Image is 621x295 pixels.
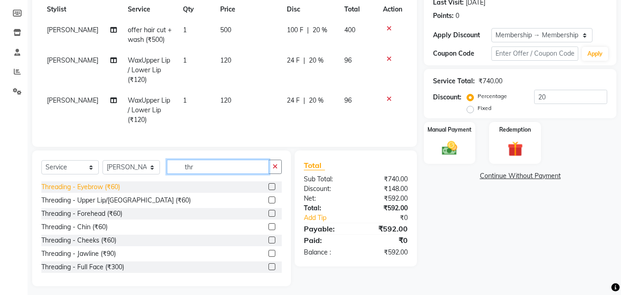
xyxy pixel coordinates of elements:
[128,96,170,124] span: WaxUpper Lip / Lower Lip (₹120)
[47,26,98,34] span: [PERSON_NAME]
[479,76,502,86] div: ₹740.00
[303,56,305,65] span: |
[287,96,300,105] span: 24 F
[41,262,124,272] div: Threading - Full Face (₹300)
[220,56,231,64] span: 120
[297,184,356,194] div: Discount:
[297,203,356,213] div: Total:
[41,236,116,245] div: Threading - Cheeks (₹60)
[491,46,578,61] input: Enter Offer / Coupon Code
[309,96,324,105] span: 20 %
[356,248,415,257] div: ₹592.00
[220,96,231,104] span: 120
[356,194,415,203] div: ₹592.00
[344,26,355,34] span: 400
[304,161,325,170] span: Total
[313,25,327,35] span: 20 %
[478,104,491,112] label: Fixed
[41,196,191,205] div: Threading - Upper Lip/[GEOGRAPHIC_DATA] (₹60)
[297,235,356,246] div: Paid:
[297,213,365,223] a: Add Tip
[167,160,269,174] input: Search or Scan
[478,92,507,100] label: Percentage
[356,203,415,213] div: ₹592.00
[433,93,461,102] div: Discount:
[297,248,356,257] div: Balance :
[582,47,608,61] button: Apply
[220,26,231,34] span: 500
[287,56,300,65] span: 24 F
[427,126,472,134] label: Manual Payment
[303,96,305,105] span: |
[426,171,615,181] a: Continue Without Payment
[499,126,531,134] label: Redemption
[356,184,415,194] div: ₹148.00
[456,11,459,21] div: 0
[41,249,116,259] div: Threading - Jawline (₹90)
[433,49,491,58] div: Coupon Code
[128,56,170,84] span: WaxUpper Lip / Lower Lip (₹120)
[437,139,462,157] img: _cash.svg
[297,194,356,203] div: Net:
[183,96,187,104] span: 1
[356,235,415,246] div: ₹0
[47,56,98,64] span: [PERSON_NAME]
[503,139,528,158] img: _gift.svg
[344,96,352,104] span: 96
[41,209,122,219] div: Threading - Forehead (₹60)
[41,182,120,192] div: Threading - Eyebrow (₹60)
[356,174,415,184] div: ₹740.00
[433,11,454,21] div: Points:
[433,76,475,86] div: Service Total:
[297,223,356,234] div: Payable:
[297,174,356,184] div: Sub Total:
[309,56,324,65] span: 20 %
[307,25,309,35] span: |
[287,25,303,35] span: 100 F
[47,96,98,104] span: [PERSON_NAME]
[41,222,108,232] div: Threading - Chin (₹60)
[128,26,171,44] span: offer hair cut +wash (₹500)
[366,213,415,223] div: ₹0
[183,56,187,64] span: 1
[356,223,415,234] div: ₹592.00
[183,26,187,34] span: 1
[344,56,352,64] span: 96
[433,30,491,40] div: Apply Discount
